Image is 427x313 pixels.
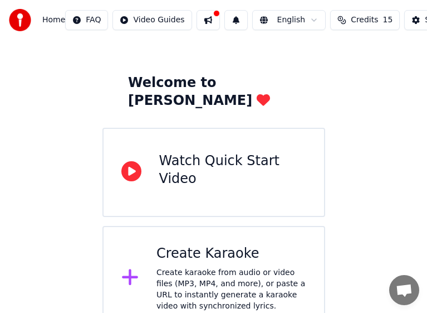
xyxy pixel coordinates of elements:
button: Credits15 [330,10,400,30]
div: Create karaoke from audio or video files (MP3, MP4, and more), or paste a URL to instantly genera... [156,267,306,312]
button: Video Guides [112,10,192,30]
div: Watch Quick Start Video [159,152,306,188]
span: Home [42,15,65,26]
span: 15 [383,15,393,26]
a: 채팅 열기 [389,275,419,305]
img: youka [9,9,31,31]
div: Create Karaoke [156,245,306,263]
nav: breadcrumb [42,15,65,26]
span: Credits [351,15,378,26]
button: FAQ [65,10,108,30]
div: Welcome to [PERSON_NAME] [128,74,299,110]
